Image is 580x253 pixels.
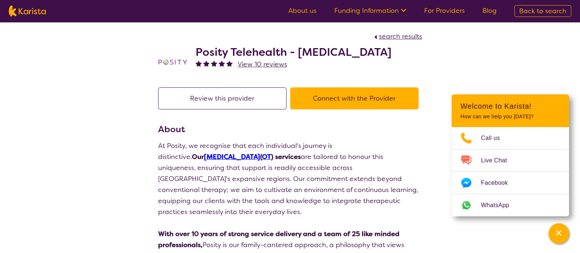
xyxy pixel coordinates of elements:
a: Connect with the Provider [290,94,422,103]
img: fullstar [211,60,217,66]
span: Facebook [481,177,517,188]
button: Connect with the Provider [290,87,419,109]
a: Back to search [514,5,571,17]
strong: With over 10 years of strong service delivery and a team of 25 like minded professionals, [158,229,400,249]
a: Web link opens in a new tab. [452,194,569,216]
button: Channel Menu [548,223,569,244]
ul: Choose channel [452,127,569,216]
p: How can we help you [DATE]? [460,113,560,120]
span: search results [379,32,422,41]
button: Review this provider [158,87,287,109]
img: fullstar [203,60,209,66]
span: View 10 reviews [238,60,287,69]
a: Funding Information [334,6,406,15]
img: fullstar [226,60,233,66]
a: [MEDICAL_DATA] [204,152,260,161]
span: WhatsApp [481,200,518,211]
img: t1bslo80pcylnzwjhndq.png [158,47,187,77]
strong: Our ( ) services [192,152,301,161]
a: OT [262,152,271,161]
p: At Posity, we recognise that each individual's journey is distinctive. are tailored to honour thi... [158,140,422,217]
span: Live Chat [481,155,516,166]
a: Blog [482,6,497,15]
img: fullstar [219,60,225,66]
a: Review this provider [158,94,290,103]
a: View 10 reviews [238,59,287,70]
span: Back to search [519,7,566,15]
img: Karista logo [9,6,46,17]
a: About us [288,6,317,15]
h3: About [158,123,422,136]
div: Channel Menu [452,94,569,216]
h2: Posity Telehealth - [MEDICAL_DATA] [196,46,391,59]
img: fullstar [196,60,202,66]
span: Call us [481,133,509,144]
a: For Providers [424,6,465,15]
h2: Welcome to Karista! [460,102,560,111]
a: search results [372,32,422,41]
